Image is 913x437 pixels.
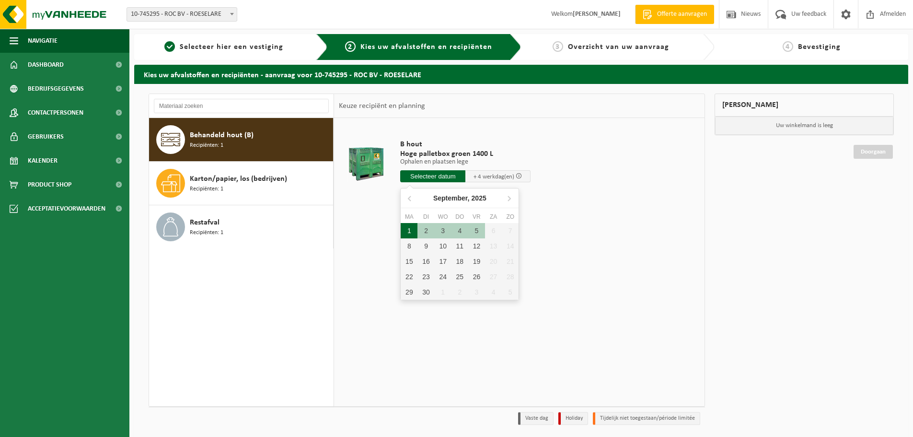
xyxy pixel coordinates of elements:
div: do [451,212,468,222]
div: 24 [435,269,451,284]
span: 10-745295 - ROC BV - ROESELARE [127,7,237,22]
li: Tijdelijk niet toegestaan/période limitée [593,412,700,425]
span: + 4 werkdag(en) [474,174,514,180]
span: 2 [345,41,356,52]
div: zo [502,212,519,222]
input: Selecteer datum [400,170,465,182]
div: 18 [451,254,468,269]
span: Navigatie [28,29,58,53]
span: 10-745295 - ROC BV - ROESELARE [127,8,237,21]
span: Recipiënten: 1 [190,141,223,150]
span: Selecteer hier een vestiging [180,43,283,51]
div: 22 [401,269,417,284]
span: Kalender [28,149,58,173]
div: [PERSON_NAME] [715,94,894,117]
span: Recipiënten: 1 [190,185,223,194]
span: Hoge palletbox groen 1400 L [400,149,531,159]
div: 1 [401,223,417,238]
span: Kies uw afvalstoffen en recipiënten [360,43,492,51]
a: 1Selecteer hier een vestiging [139,41,309,53]
span: Overzicht van uw aanvraag [568,43,669,51]
a: Doorgaan [854,145,893,159]
span: Contactpersonen [28,101,83,125]
div: 12 [468,238,485,254]
span: 4 [783,41,793,52]
div: 19 [468,254,485,269]
p: Uw winkelmand is leeg [715,117,893,135]
span: Behandeld hout (B) [190,130,254,141]
button: Restafval Recipiënten: 1 [149,205,334,248]
span: Acceptatievoorwaarden [28,197,105,221]
div: 25 [451,269,468,284]
span: Restafval [190,217,220,228]
a: Offerte aanvragen [635,5,714,24]
div: wo [435,212,451,222]
h2: Kies uw afvalstoffen en recipiënten - aanvraag voor 10-745295 - ROC BV - ROESELARE [134,65,908,83]
span: Gebruikers [28,125,64,149]
div: 26 [468,269,485,284]
div: 30 [417,284,434,300]
div: 8 [401,238,417,254]
span: 1 [164,41,175,52]
li: Holiday [558,412,588,425]
span: Recipiënten: 1 [190,228,223,237]
span: B hout [400,140,531,149]
div: September, [429,190,490,206]
span: Offerte aanvragen [655,10,709,19]
span: Karton/papier, los (bedrijven) [190,173,287,185]
div: 11 [451,238,468,254]
span: Bevestiging [798,43,841,51]
div: 1 [435,284,451,300]
span: Dashboard [28,53,64,77]
li: Vaste dag [518,412,554,425]
p: Ophalen en plaatsen lege [400,159,531,165]
div: 3 [468,284,485,300]
div: 16 [417,254,434,269]
div: 23 [417,269,434,284]
i: 2025 [472,195,486,201]
div: 17 [435,254,451,269]
div: 3 [435,223,451,238]
div: di [417,212,434,222]
div: 15 [401,254,417,269]
input: Materiaal zoeken [154,99,329,113]
div: vr [468,212,485,222]
button: Karton/papier, los (bedrijven) Recipiënten: 1 [149,162,334,205]
div: 4 [451,223,468,238]
span: 3 [553,41,563,52]
div: za [485,212,502,222]
div: 10 [435,238,451,254]
div: 29 [401,284,417,300]
strong: [PERSON_NAME] [573,11,621,18]
div: 9 [417,238,434,254]
div: 2 [417,223,434,238]
span: Product Shop [28,173,71,197]
div: 5 [468,223,485,238]
button: Behandeld hout (B) Recipiënten: 1 [149,118,334,162]
div: 2 [451,284,468,300]
div: ma [401,212,417,222]
div: Keuze recipiënt en planning [334,94,430,118]
span: Bedrijfsgegevens [28,77,84,101]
